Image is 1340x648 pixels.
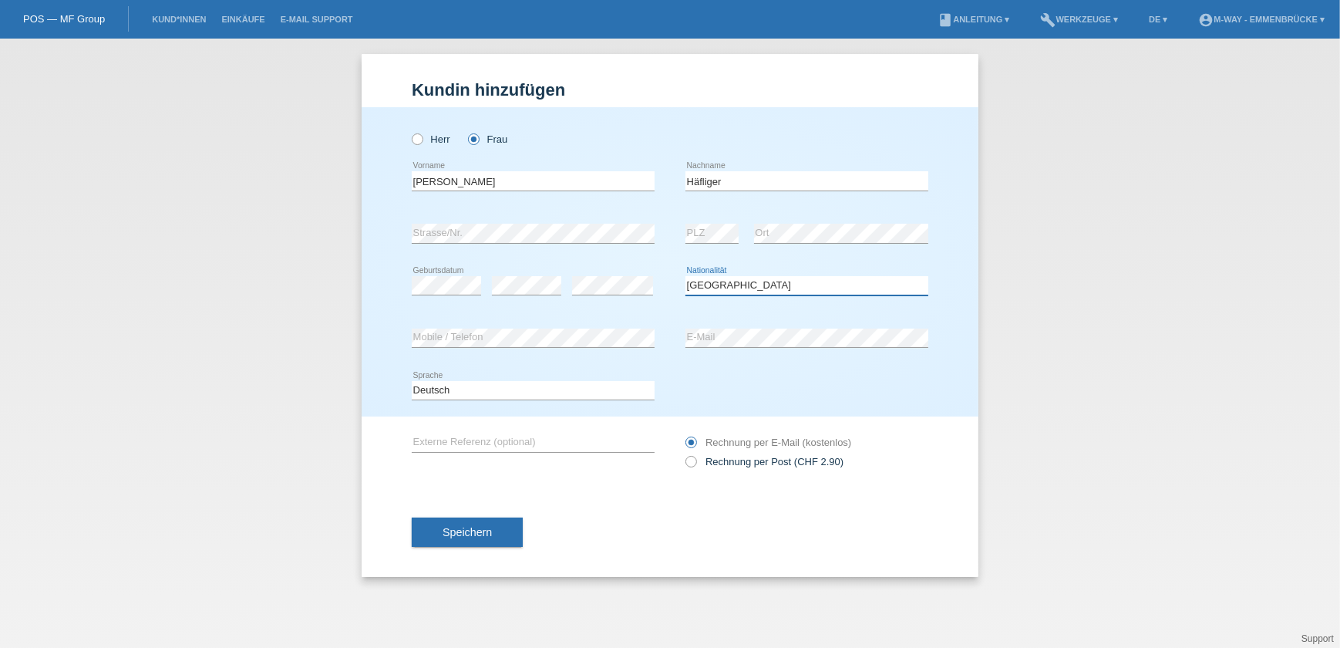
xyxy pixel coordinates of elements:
a: account_circlem-way - Emmenbrücke ▾ [1190,15,1332,24]
label: Rechnung per Post (CHF 2.90) [685,456,843,467]
a: Einkäufe [214,15,272,24]
a: bookAnleitung ▾ [930,15,1017,24]
h1: Kundin hinzufügen [412,80,928,100]
input: Rechnung per Post (CHF 2.90) [685,456,695,475]
a: Kund*innen [144,15,214,24]
i: build [1041,12,1056,28]
input: Herr [412,133,422,143]
input: Frau [468,133,478,143]
a: buildWerkzeuge ▾ [1033,15,1126,24]
label: Herr [412,133,450,145]
input: Rechnung per E-Mail (kostenlos) [685,437,695,456]
a: DE ▾ [1141,15,1175,24]
a: E-Mail Support [273,15,361,24]
i: account_circle [1198,12,1214,28]
a: Support [1301,633,1334,644]
a: POS — MF Group [23,13,105,25]
span: Speichern [443,526,492,538]
i: book [938,12,953,28]
button: Speichern [412,518,523,547]
label: Frau [468,133,507,145]
label: Rechnung per E-Mail (kostenlos) [685,437,851,448]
